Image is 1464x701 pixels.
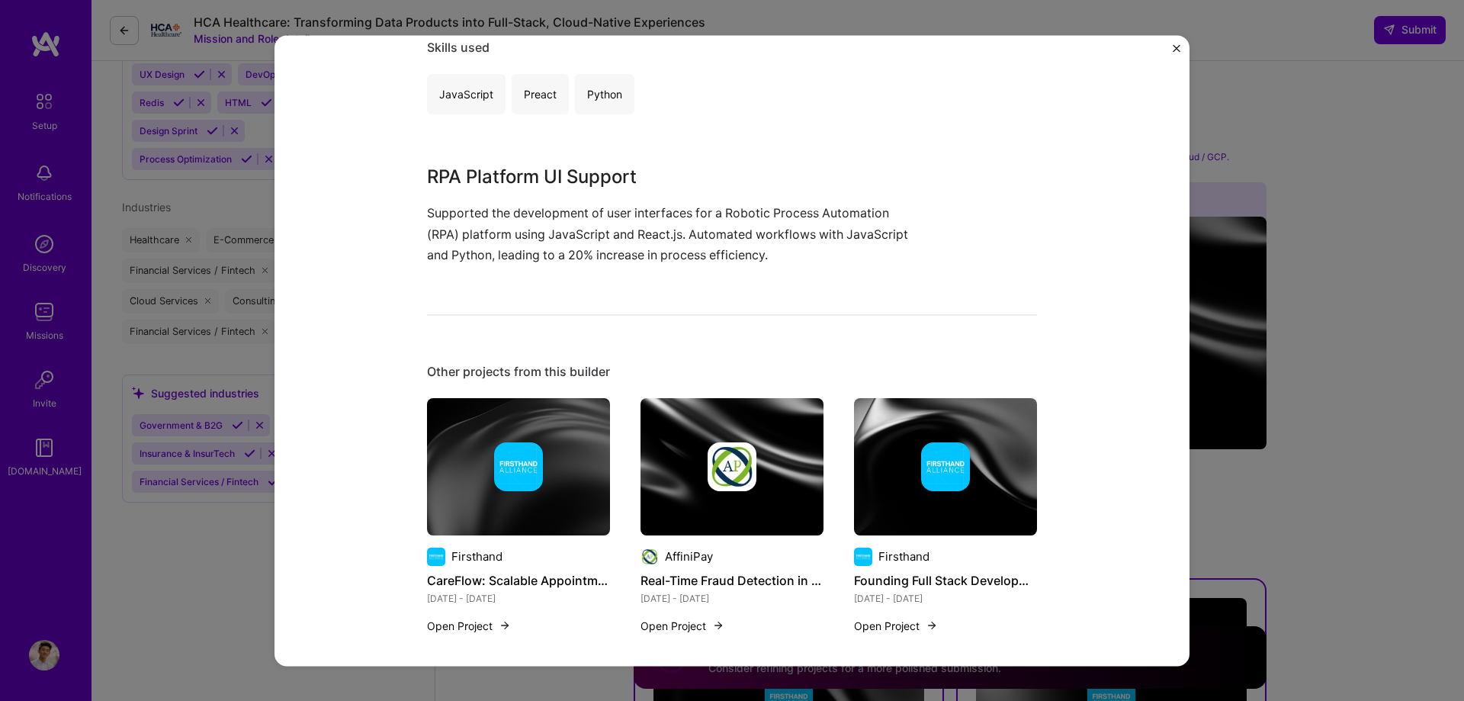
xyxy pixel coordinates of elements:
div: AffiniPay [665,549,713,565]
div: Python [575,75,634,115]
div: [DATE] - [DATE] [640,590,823,606]
h4: CareFlow: Scalable Appointment & Records Management Platform [427,571,610,590]
div: Other projects from this builder [427,364,1037,380]
img: arrow-right [712,620,724,632]
div: Preact [512,75,569,115]
div: [DATE] - [DATE] [854,590,1037,606]
img: Company logo [708,442,756,491]
div: Firsthand [451,549,502,565]
img: arrow-right [499,620,511,632]
img: cover [854,398,1037,535]
h3: RPA Platform UI Support [427,164,923,191]
img: cover [640,398,823,535]
img: arrow-right [926,620,938,632]
button: Open Project [854,618,938,634]
button: Open Project [427,618,511,634]
h4: Real-Time Fraud Detection in a PCI-Compliant FinTech Platform [640,571,823,590]
button: Open Project [640,618,724,634]
div: [DATE] - [DATE] [427,590,610,606]
img: Company logo [427,548,445,566]
div: JavaScript [427,75,506,115]
div: Skills used [427,40,1037,56]
p: Supported the development of user interfaces for a Robotic Process Automation (RPA) platform usin... [427,204,923,266]
img: Company logo [854,548,872,566]
img: cover [427,398,610,535]
h4: Founding Full Stack Development [854,571,1037,590]
div: Firsthand [878,549,929,565]
img: Company logo [494,442,543,491]
img: Company logo [921,442,970,491]
button: Close [1173,44,1180,60]
img: Company logo [640,548,659,566]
